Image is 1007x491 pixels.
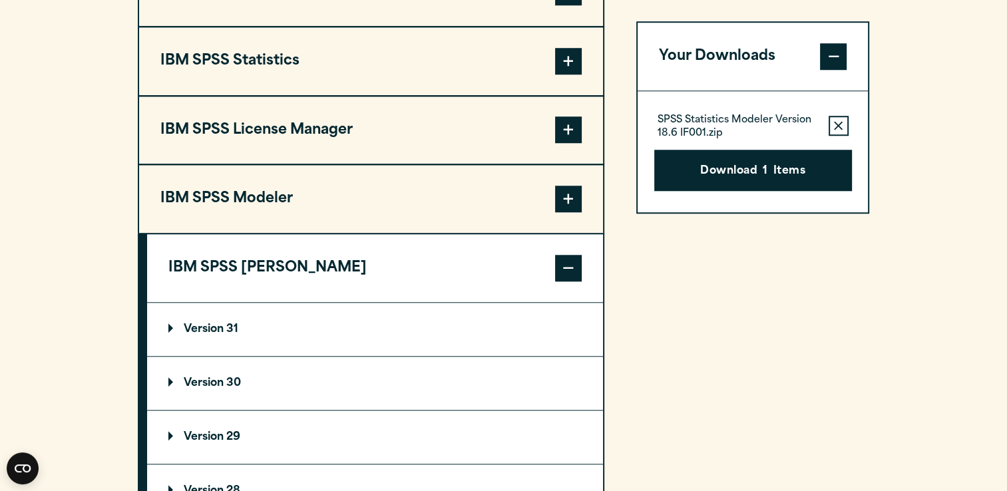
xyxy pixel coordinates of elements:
summary: Version 30 [147,357,603,410]
button: Download1Items [654,150,852,191]
summary: Version 29 [147,410,603,464]
p: SPSS Statistics Modeler Version 18.6 IF001.zip [658,114,818,140]
button: Open CMP widget [7,452,39,484]
p: Version 29 [168,432,240,442]
button: IBM SPSS Statistics [139,27,603,95]
span: 1 [763,163,767,180]
summary: Version 31 [147,303,603,356]
button: IBM SPSS [PERSON_NAME] [147,234,603,302]
p: Version 30 [168,378,241,389]
div: Your Downloads [638,90,869,212]
button: IBM SPSS Modeler [139,165,603,233]
button: IBM SPSS License Manager [139,96,603,164]
button: Your Downloads [638,23,869,90]
p: Version 31 [168,324,238,335]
